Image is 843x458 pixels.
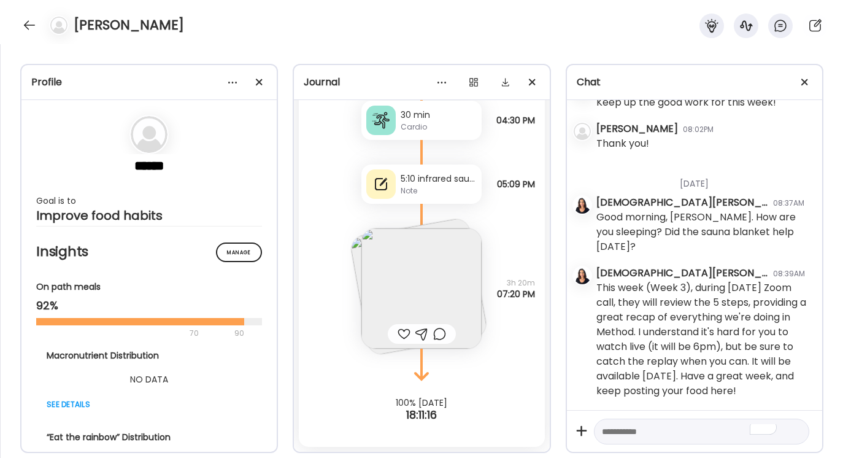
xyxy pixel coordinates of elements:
div: Improve food habits [36,208,262,223]
div: [DEMOGRAPHIC_DATA][PERSON_NAME] [596,195,768,210]
div: 5:10 infrared sauna blanket [401,173,477,185]
h4: [PERSON_NAME] [74,15,184,35]
div: Keep up the good work for this week! [596,95,776,110]
span: 07:20 PM [497,289,535,300]
div: Manage [216,243,262,262]
span: 3h 20m [497,278,535,289]
img: images%2F34M9xvfC7VOFbuVuzn79gX2qEI22%2FvuAiKnmHokAoREr5e0Rw%2FoZ0PETeze3sSTlhLr0p6_240 [361,228,482,349]
div: Thank you! [596,136,649,151]
div: Macronutrient Distribution [47,349,252,362]
div: 08:37AM [773,198,804,209]
img: avatars%2FmcUjd6cqKYdgkG45clkwT2qudZq2 [574,267,591,284]
div: [PERSON_NAME] [596,122,678,136]
div: 08:02PM [683,124,714,135]
img: bg-avatar-default.svg [131,116,167,153]
div: NO DATA [47,372,252,387]
div: 100% [DATE] [294,398,549,408]
div: Note [401,185,477,196]
div: [DATE] [596,163,812,195]
div: 70 [36,326,231,341]
img: avatars%2FmcUjd6cqKYdgkG45clkwT2qudZq2 [574,196,591,214]
div: On path meals [36,281,262,293]
div: Profile [31,75,267,90]
div: 90 [233,326,245,341]
img: bg-avatar-default.svg [574,123,591,140]
div: 08:39AM [773,268,805,279]
span: 05:09 PM [497,179,535,190]
div: Goal is to [36,193,262,208]
div: 18:11:16 [294,408,549,422]
div: Journal [304,75,539,90]
div: Good morning, [PERSON_NAME]. How are you sleeping? Did the sauna blanket help [DATE]? [596,210,812,254]
textarea: To enrich screen reader interactions, please activate Accessibility in Grammarly extension settings [602,424,779,439]
img: bg-avatar-default.svg [50,17,67,34]
div: 92% [36,298,262,313]
div: Chat [577,75,812,90]
div: 30 min [401,109,477,122]
h2: Insights [36,243,262,261]
div: This week (Week 3), during [DATE] Zoom call, they will review the 5 steps, providing a great reca... [596,281,812,398]
div: “Eat the rainbow” Distribution [47,431,252,444]
div: Cardio [401,122,477,133]
span: 04:30 PM [496,115,535,126]
div: [DEMOGRAPHIC_DATA][PERSON_NAME] [596,266,768,281]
